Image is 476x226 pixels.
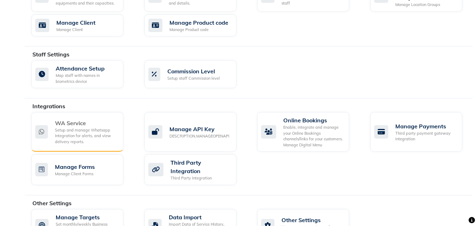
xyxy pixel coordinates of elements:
div: Third party payment gateway integration [395,130,457,142]
div: Enable, integrate and manage your Online Bookings channels/links for your customers. Manage Digit... [283,124,344,148]
a: Manage ClientManage Client [31,14,134,37]
div: Data Import [169,213,231,221]
div: Third Party Integration [171,175,231,181]
a: WA ServiceSetup and manage Whatsapp Integration for alerts, and view delivery reports. [31,112,134,152]
div: Third Party Integration [171,158,231,175]
div: WA Service [55,119,118,127]
a: Manage API KeyDESCRIPTION.MANAGEOPENAPI [144,112,247,152]
div: Commission Level [167,67,220,75]
div: Manage Client [56,18,95,27]
div: Manage Targets [56,213,118,221]
div: Manage Product code [169,27,228,33]
a: Manage PaymentsThird party payment gateway integration [370,112,473,152]
div: Other Settings [282,216,344,224]
a: Manage FormsManage Client Forms [31,154,134,185]
div: Online Bookings [283,116,344,124]
a: Manage Product codeManage Product code [144,14,247,37]
div: Manage Location Groups [395,2,457,8]
div: Manage Payments [395,122,457,130]
div: Manage Client [56,27,95,33]
div: Manage Product code [169,18,228,27]
a: Third Party IntegrationThird Party Integration [144,154,247,185]
div: Setup and manage Whatsapp Integration for alerts, and view delivery reports. [55,127,118,145]
div: Manage API Key [169,125,229,133]
div: Manage Forms [55,163,95,171]
a: Online BookingsEnable, integrate and manage your Online Bookings channels/links for your customer... [257,112,360,152]
a: Attendance SetupMap staff with names in biometrics device [31,60,134,88]
div: DESCRIPTION.MANAGEOPENAPI [169,133,229,139]
div: Manage Client Forms [55,171,95,177]
div: Attendance Setup [56,64,118,73]
a: Commission LevelSetup staff Commission level [144,60,247,88]
div: Setup staff Commission level [167,75,220,81]
div: Map staff with names in biometrics device [56,73,118,84]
